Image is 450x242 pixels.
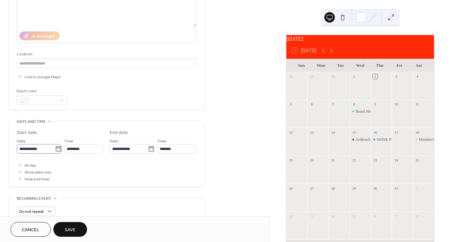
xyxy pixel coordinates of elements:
div: 19 [288,158,293,163]
div: 28 [288,74,293,79]
div: 1 [351,74,356,79]
div: 12 [288,130,293,135]
div: 21 [331,158,335,163]
div: 6 [373,214,378,218]
div: 3 [394,74,399,79]
div: 30 [331,74,335,79]
div: 18 [415,130,420,135]
div: 15 [351,130,356,135]
div: Wed [351,59,370,72]
div: Tue [331,59,351,72]
div: 2 [288,214,293,218]
div: 29 [309,74,314,79]
button: Cancel [10,222,51,237]
span: Recurring event [17,195,51,202]
div: ArtReach [350,137,370,142]
span: Date [17,138,26,145]
div: 5 [288,102,293,107]
span: Save [65,227,76,233]
div: 22 [351,158,356,163]
div: Sat [409,59,429,72]
div: 4 [415,74,420,79]
div: 17 [394,130,399,135]
div: ArtReach [355,137,370,142]
div: 27 [309,186,314,191]
div: 25 [415,158,420,163]
div: 1 [415,186,420,191]
button: Save [53,222,87,237]
div: SHINE Program [371,137,392,142]
div: 10 [394,102,399,107]
div: Board Meeting [350,109,370,114]
div: 11 [415,102,420,107]
div: 20 [309,158,314,163]
span: Time [64,138,73,145]
div: 5 [351,214,356,218]
div: End date [110,129,128,136]
div: Sun [292,59,311,72]
div: Member's Meeting [413,137,434,142]
div: Event color [17,88,66,95]
span: Cancel [22,227,39,233]
div: 26 [288,186,293,191]
div: 8 [415,214,420,218]
span: Hide end time [25,176,49,183]
div: 24 [394,158,399,163]
div: 14 [331,130,335,135]
div: 16 [373,130,378,135]
div: 9 [373,102,378,107]
div: 8 [351,102,356,107]
span: Show date only [25,169,51,176]
div: Thu [370,59,389,72]
div: 13 [309,130,314,135]
div: 31 [394,186,399,191]
span: Do not repeat [19,208,44,215]
div: [DATE] [286,35,434,43]
div: 2 [373,74,378,79]
div: 3 [309,214,314,218]
div: 4 [331,214,335,218]
div: Location [17,51,195,58]
span: Date and time [17,118,46,125]
span: All day [25,162,36,169]
div: SHINE Program [377,137,403,142]
div: Board Meeting [355,109,379,114]
span: Link to Google Maps [25,74,61,81]
div: Member's Meeting [419,137,448,142]
span: Date [110,138,118,145]
span: Time [157,138,166,145]
div: 28 [331,186,335,191]
div: Start date [17,129,37,136]
div: 23 [373,158,378,163]
div: 7 [331,102,335,107]
div: Fri [389,59,409,72]
div: 7 [394,214,399,218]
div: 6 [309,102,314,107]
div: Mon [311,59,331,72]
div: 30 [373,186,378,191]
div: 29 [351,186,356,191]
